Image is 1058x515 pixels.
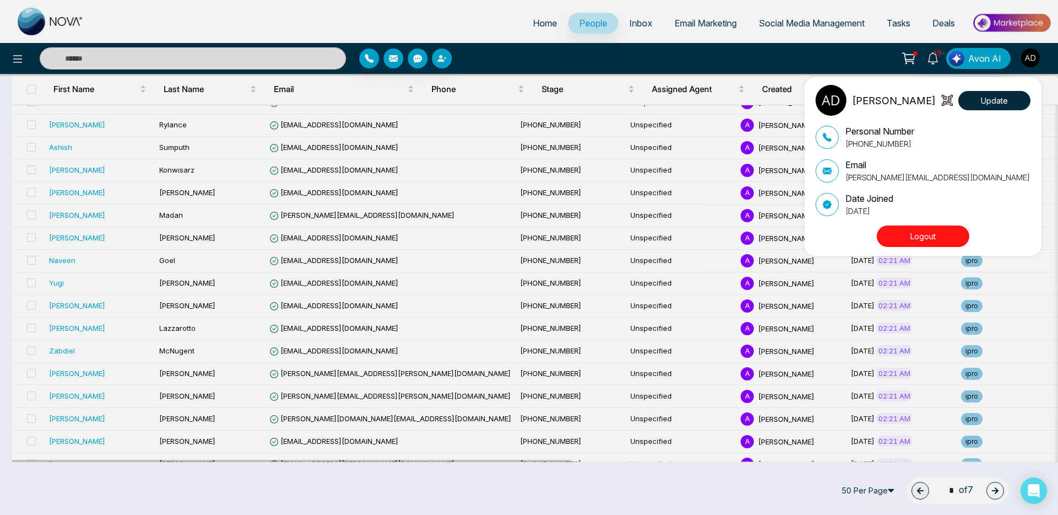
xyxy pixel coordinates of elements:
p: [DATE] [845,205,893,217]
div: Open Intercom Messenger [1021,478,1047,504]
p: Date Joined [845,192,893,205]
button: Update [958,91,1030,110]
p: [PHONE_NUMBER] [845,138,914,149]
p: [PERSON_NAME] [852,93,936,108]
p: Personal Number [845,125,914,138]
p: Email [845,158,1030,171]
button: Logout [877,226,969,247]
p: [PERSON_NAME][EMAIL_ADDRESS][DOMAIN_NAME] [845,171,1030,183]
